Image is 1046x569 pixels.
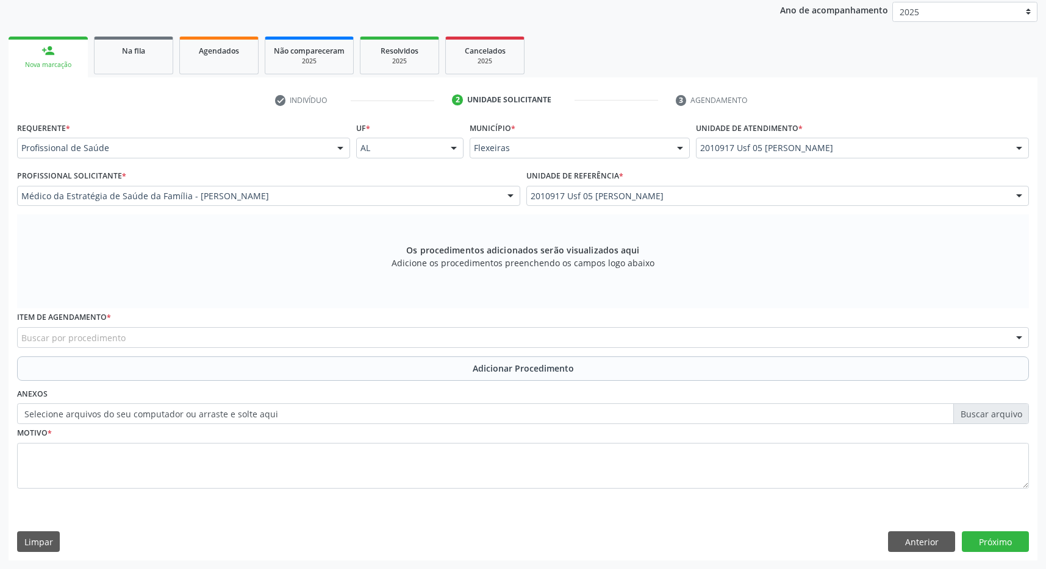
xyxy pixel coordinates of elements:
span: Adicionar Procedimento [473,362,574,375]
span: Buscar por procedimento [21,331,126,344]
span: Profissional de Saúde [21,142,325,154]
label: Motivo [17,424,52,443]
div: Unidade solicitante [467,94,551,105]
div: 2 [452,94,463,105]
span: 2010917 Usf 05 [PERSON_NAME] [700,142,1004,154]
button: Anterior [888,531,955,552]
p: Ano de acompanhamento [780,2,888,17]
label: Unidade de atendimento [696,119,803,138]
div: 2025 [369,57,430,66]
span: Os procedimentos adicionados serão visualizados aqui [406,244,639,256]
label: Item de agendamento [17,308,111,327]
button: Próximo [962,531,1029,552]
span: Agendados [199,46,239,56]
button: Adicionar Procedimento [17,356,1029,381]
div: 2025 [274,57,345,66]
div: Nova marcação [17,60,79,69]
span: Adicione os procedimentos preenchendo os campos logo abaixo [392,256,654,269]
button: Limpar [17,531,60,552]
label: Requerente [17,119,70,138]
span: Não compareceram [274,46,345,56]
span: AL [360,142,438,154]
label: Profissional Solicitante [17,167,126,186]
label: Município [470,119,515,138]
div: 2025 [454,57,515,66]
label: UF [356,119,370,138]
span: Médico da Estratégia de Saúde da Família - [PERSON_NAME] [21,190,495,202]
span: Flexeiras [474,142,665,154]
span: Resolvidos [381,46,418,56]
span: Na fila [122,46,145,56]
label: Unidade de referência [526,167,623,186]
span: Cancelados [465,46,506,56]
label: Anexos [17,385,48,404]
span: 2010917 Usf 05 [PERSON_NAME] [531,190,1005,202]
div: person_add [41,44,55,57]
